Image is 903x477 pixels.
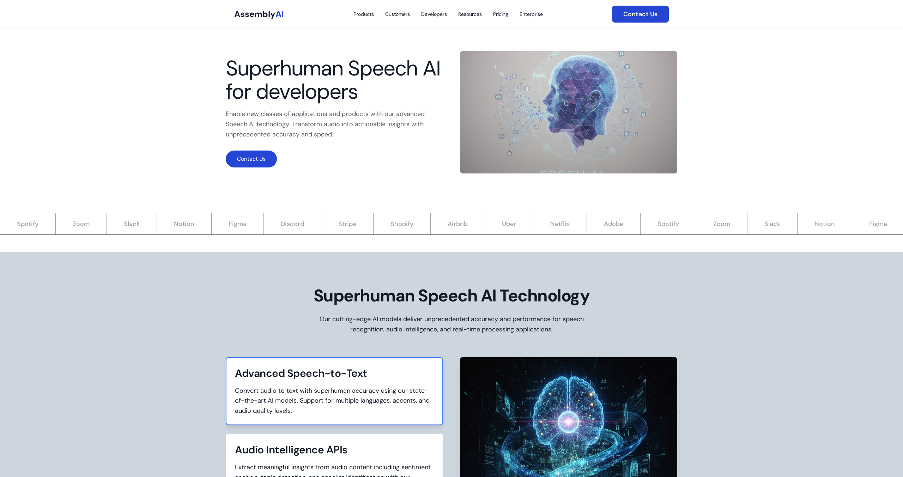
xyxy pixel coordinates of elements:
[458,11,482,18] a: Resources
[641,213,696,234] div: Spotify
[235,366,434,380] h3: Advanced Speech-to-Text
[226,286,677,306] h2: Superhuman Speech AI Technology
[460,51,677,173] img: AssemblyAI Speech AI technology visualization
[533,213,587,234] div: Netflix
[226,109,443,139] p: Enable new classes of applications and products with our advanced Speech AI technology. Transform...
[212,213,264,234] div: Figma
[374,213,431,234] div: Shopify
[587,213,641,234] div: Adobe
[747,213,798,234] div: Slack
[353,11,374,18] a: Products
[226,57,443,103] h1: Superhuman Speech AI for developers
[275,8,284,19] span: AI
[264,213,321,234] div: Discord
[485,213,533,234] div: Uber
[316,314,587,335] p: Our cutting-edge AI models deliver unprecedented accuracy and performance for speech recognition,...
[421,11,447,18] a: Developers
[56,213,107,234] div: Zoom
[226,151,277,167] button: Contact Us
[107,213,157,234] div: Slack
[696,213,747,234] div: Zoom
[234,8,284,20] a: AssemblyAI
[385,11,410,18] a: Customers
[520,11,543,18] a: Enterprise
[431,213,485,234] div: Airbnb
[493,11,508,18] a: Pricing
[321,213,374,234] div: Stripe
[798,213,852,234] div: Notion
[235,443,434,457] h3: Audio Intelligence APIs
[157,213,212,234] div: Notion
[234,8,275,19] span: Assembly
[235,386,434,416] p: Convert audio to text with superhuman accuracy using our state-of-the-art AI models. Support for ...
[612,6,669,23] a: Contact Us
